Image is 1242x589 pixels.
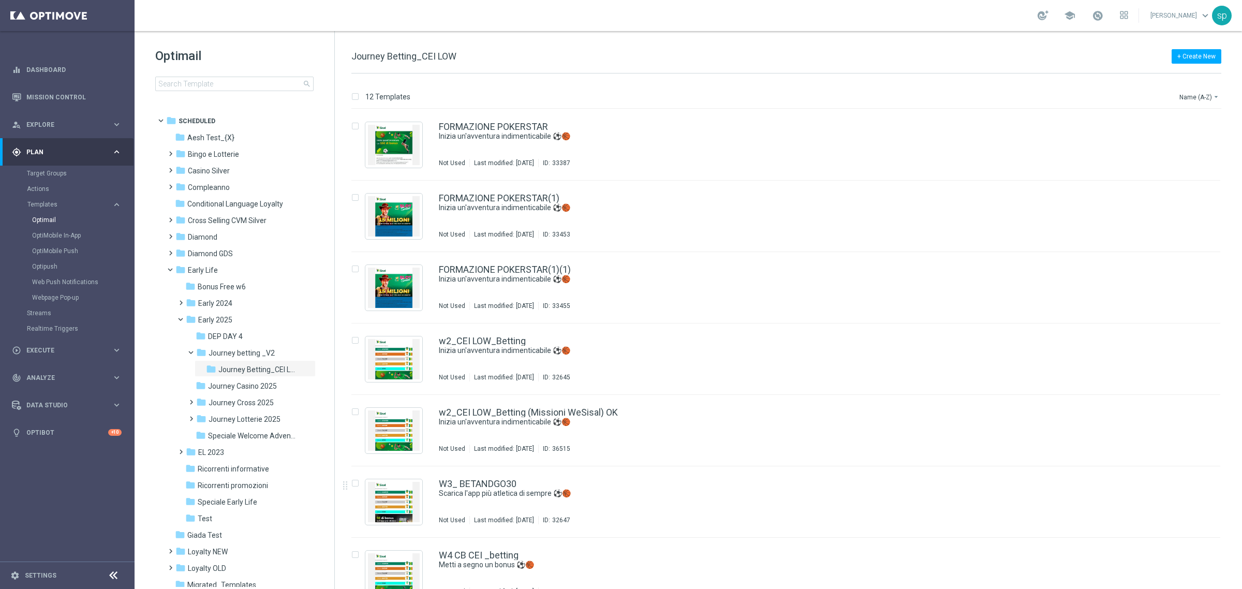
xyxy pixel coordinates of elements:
div: Not Used [439,230,465,239]
div: lightbulb Optibot +10 [11,429,122,437]
a: Optibot [26,419,108,446]
div: Inizia un'avventura indimenticabile ⚽️🏀 [439,417,1177,427]
img: 36515.jpeg [368,410,420,451]
div: ID: [538,445,570,453]
i: folder [185,480,196,490]
button: + Create New [1172,49,1221,64]
span: school [1064,10,1075,21]
i: folder [196,430,206,440]
span: Journey Betting_CEI LOW [218,365,299,374]
div: Optipush [32,259,134,274]
div: Last modified: [DATE] [470,159,538,167]
span: Casino Silver [188,166,230,175]
i: folder [196,380,206,391]
i: folder [175,132,185,142]
div: Target Groups [27,166,134,181]
button: play_circle_outline Execute keyboard_arrow_right [11,346,122,355]
i: folder [185,281,196,291]
div: Templates [27,201,112,208]
img: 32647.jpeg [368,482,420,522]
img: 33387.jpeg [368,125,420,165]
i: person_search [12,120,21,129]
div: Press SPACE to select this row. [341,395,1240,466]
div: ID: [538,516,570,524]
span: keyboard_arrow_down [1200,10,1211,21]
button: person_search Explore keyboard_arrow_right [11,121,122,129]
i: folder [186,298,196,308]
i: folder [175,182,186,192]
a: W4 CB CEI _betting [439,551,519,560]
div: Execute [12,346,112,355]
span: Analyze [26,375,112,381]
div: Streams [27,305,134,321]
span: Loyalty OLD [188,564,226,573]
div: Scarica l'app più atletica di sempre ⚽️🏀 [439,489,1177,498]
div: Dashboard [12,56,122,83]
a: Actions [27,185,108,193]
div: gps_fixed Plan keyboard_arrow_right [11,148,122,156]
span: Compleanno [188,183,230,192]
i: folder [185,513,196,523]
i: folder [196,414,206,424]
div: 33387 [552,159,570,167]
button: Mission Control [11,93,122,101]
div: Last modified: [DATE] [470,302,538,310]
a: Optipush [32,262,108,271]
a: Mission Control [26,83,122,111]
span: Loyalty NEW [188,547,228,556]
div: Press SPACE to select this row. [341,181,1240,252]
a: [PERSON_NAME]keyboard_arrow_down [1149,8,1212,23]
i: keyboard_arrow_right [112,400,122,410]
span: Aesh Test_{X} [187,133,234,142]
span: Speciale Early Life [198,497,257,507]
span: Conditional Language Loyalty [187,199,283,209]
div: ID: [538,373,570,381]
a: Target Groups [27,169,108,178]
div: Last modified: [DATE] [470,230,538,239]
span: Journey Lotterie 2025 [209,415,280,424]
i: folder [196,331,206,341]
img: 33455.jpeg [368,268,420,308]
i: folder [196,347,206,358]
span: Giada Test [187,531,222,540]
i: folder [175,215,186,225]
div: Not Used [439,159,465,167]
div: Press SPACE to select this row. [341,252,1240,323]
i: folder [196,397,206,407]
a: Metti a segno un bonus ⚽️🏀 [439,560,1153,570]
div: 32647 [552,516,570,524]
span: Journey betting _V2 [209,348,275,358]
i: lightbulb [12,428,21,437]
div: Not Used [439,302,465,310]
div: equalizer Dashboard [11,66,122,74]
div: Explore [12,120,112,129]
div: Press SPACE to select this row. [341,109,1240,181]
a: Dashboard [26,56,122,83]
span: Journey Betting_CEI LOW [351,51,456,62]
i: folder [166,115,176,126]
i: folder [175,149,186,159]
span: Journey Cross 2025 [209,398,274,407]
div: +10 [108,429,122,436]
a: Inizia un'avventura indimenticabile ⚽️🏀 [439,203,1153,213]
span: Plan [26,149,112,155]
span: EL 2023 [198,448,224,457]
div: ID: [538,302,570,310]
div: Data Studio [12,401,112,410]
i: folder [185,463,196,474]
a: Streams [27,309,108,317]
i: folder [186,314,196,325]
i: keyboard_arrow_right [112,147,122,157]
a: Web Push Notifications [32,278,108,286]
i: settings [10,571,20,580]
i: keyboard_arrow_right [112,200,122,210]
span: search [303,80,311,88]
a: FORMAZIONE POKERSTAR(1)(1) [439,265,571,274]
i: keyboard_arrow_right [112,120,122,129]
i: folder [175,165,186,175]
span: Test [198,514,212,523]
button: Data Studio keyboard_arrow_right [11,401,122,409]
div: 32645 [552,373,570,381]
div: sp [1212,6,1232,25]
